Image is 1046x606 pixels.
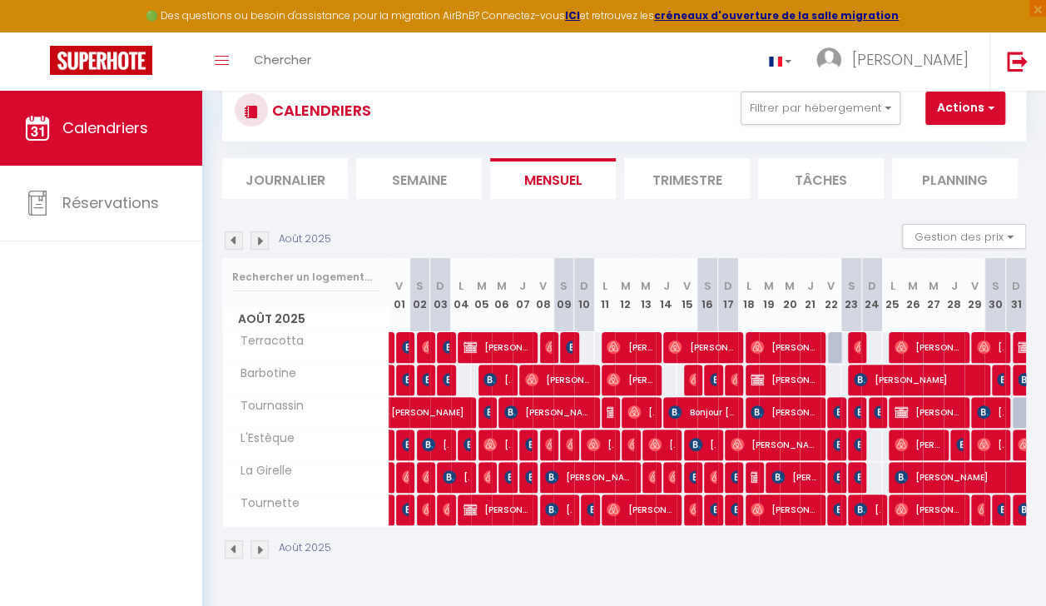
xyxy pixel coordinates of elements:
[854,494,880,525] span: [PERSON_NAME]
[868,278,876,294] abbr: D
[1005,258,1026,332] th: 31
[464,494,530,525] span: [PERSON_NAME]
[222,158,348,199] li: Journalier
[594,258,615,332] th: 11
[624,158,750,199] li: Trimestre
[841,258,862,332] th: 23
[718,258,739,332] th: 17
[902,224,1026,249] button: Gestion des prix
[738,258,759,332] th: 18
[764,278,774,294] abbr: M
[636,258,657,332] th: 13
[827,278,835,294] abbr: V
[724,278,732,294] abbr: D
[731,429,817,460] span: [PERSON_NAME]
[483,396,490,428] span: [PERSON_NAME]
[443,461,469,493] span: [PERSON_NAME]
[925,92,1005,125] button: Actions
[254,51,311,68] span: Chercher
[668,331,735,363] span: [PERSON_NAME]
[1012,278,1020,294] abbr: D
[226,397,308,415] span: Tournassin
[483,364,510,395] span: [PERSON_NAME]
[545,494,572,525] span: [PERSON_NAME]
[279,231,331,247] p: Août 2025
[895,331,961,363] span: [PERSON_NAME]
[689,364,696,395] span: [PERSON_NAME]-[PERSON_NAME]
[504,461,511,493] span: [PERSON_NAME]
[627,429,634,460] span: [PERSON_NAME]
[443,494,449,525] span: [PERSON_NAME]
[565,8,580,22] strong: ICI
[833,461,840,493] span: [PERSON_NAME] [PERSON_NAME]
[436,278,444,294] abbr: D
[751,364,817,395] span: [PERSON_NAME]
[751,396,817,428] span: [PERSON_NAME] saidi
[648,429,675,460] span: [PERSON_NAME]
[483,429,510,460] span: [PERSON_NAME]
[991,278,999,294] abbr: S
[677,258,697,332] th: 15
[861,258,882,332] th: 24
[607,396,613,428] span: inconnu inconnu
[402,494,409,525] span: [PERSON_NAME]
[422,364,429,395] span: [PERSON_NAME]
[545,429,552,460] span: [PERSON_NAME]
[977,494,984,525] span: [PERSON_NAME]
[771,461,818,493] span: [PERSON_NAME]
[833,429,840,460] span: [PERSON_NAME]
[443,331,449,363] span: [PERSON_NAME]
[697,258,718,332] th: 16
[430,258,451,332] th: 03
[533,258,553,332] th: 08
[895,429,941,460] span: [PERSON_NAME]
[833,494,840,525] span: [PERSON_NAME]
[977,396,1004,428] span: [PERSON_NAME]
[710,494,716,525] span: [PERSON_NAME]
[689,429,716,460] span: [PERSON_NAME]
[620,278,630,294] abbr: M
[654,8,899,22] strong: créneaux d'ouverture de la salle migration
[984,258,1005,332] th: 30
[422,331,429,363] span: [DEMOGRAPHIC_DATA][PERSON_NAME]
[587,494,593,525] span: [PERSON_NAME]
[689,461,696,493] span: Yassir BATHAHI
[62,192,159,213] span: Réservations
[746,278,751,294] abbr: L
[977,331,1004,363] span: [PERSON_NAME]
[833,396,840,428] span: [PERSON_NAME]
[422,461,429,493] span: [PERSON_NAME]
[504,396,591,428] span: [PERSON_NAME]
[977,429,1004,460] span: [PERSON_NAME]
[923,258,944,332] th: 27
[908,278,918,294] abbr: M
[422,494,429,525] span: [PERSON_NAME]
[409,258,430,332] th: 02
[854,429,860,460] span: [PERSON_NAME]
[903,258,924,332] th: 26
[268,92,371,129] h3: CALENDRIERS
[668,461,675,493] span: [PERSON_NAME]
[854,396,860,428] span: [PERSON_NAME]
[402,331,409,363] span: [PERSON_NAME]
[13,7,63,57] button: Ouvrir le widget de chat LiveChat
[758,158,884,199] li: Tâches
[997,494,1004,525] span: [PERSON_NAME]
[820,258,841,332] th: 22
[477,278,487,294] abbr: M
[402,461,409,493] span: [PERSON_NAME]
[751,494,817,525] span: [PERSON_NAME]
[607,331,653,363] span: [PERSON_NAME]
[854,331,860,363] span: [PERSON_NAME]
[226,462,296,480] span: La Girelle
[751,461,757,493] span: [PERSON_NAME]
[226,430,299,448] span: L'Estèque
[574,258,595,332] th: 10
[627,396,654,428] span: [PERSON_NAME]
[553,258,574,332] th: 09
[62,117,148,138] span: Calendriers
[560,278,568,294] abbr: S
[852,49,969,70] span: [PERSON_NAME]
[615,258,636,332] th: 12
[566,331,573,363] span: [PERSON_NAME]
